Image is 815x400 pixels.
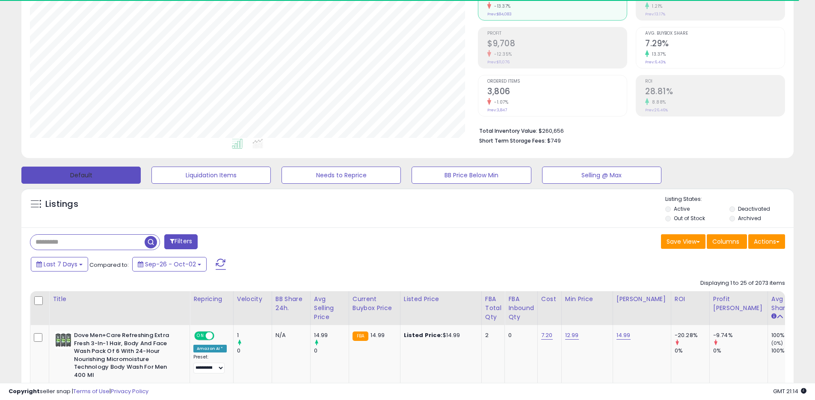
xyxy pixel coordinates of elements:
[193,295,230,304] div: Repricing
[193,345,227,352] div: Amazon AI *
[547,137,561,145] span: $749
[479,137,546,144] b: Short Term Storage Fees:
[31,257,88,272] button: Last 7 Days
[771,331,806,339] div: 100%
[771,313,776,320] small: Avg BB Share.
[485,295,501,322] div: FBA Total Qty
[675,331,709,339] div: -20.28%
[479,127,537,134] b: Total Inventory Value:
[645,79,785,84] span: ROI
[314,295,345,322] div: Avg Selling Price
[773,387,806,395] span: 2025-10-10 21:14 GMT
[132,257,207,272] button: Sep-26 - Oct-02
[645,107,668,113] small: Prev: 26.46%
[771,295,803,313] div: Avg BB Share
[282,167,401,184] button: Needs to Reprice
[145,260,196,269] span: Sep-26 - Oct-02
[276,331,304,339] div: N/A
[645,31,785,36] span: Avg. Buybox Share
[404,331,443,339] b: Listed Price:
[73,387,110,395] a: Terms of Use
[713,331,768,339] div: -9.74%
[491,99,508,105] small: -1.07%
[9,387,40,395] strong: Copyright
[487,39,627,50] h2: $9,708
[21,167,141,184] button: Default
[713,295,764,313] div: Profit [PERSON_NAME]
[314,331,349,339] div: 14.99
[645,12,665,17] small: Prev: 13.17%
[195,332,206,340] span: ON
[370,331,385,339] span: 14.99
[213,332,227,340] span: OFF
[661,234,705,249] button: Save View
[404,331,475,339] div: $14.99
[565,295,609,304] div: Min Price
[675,347,709,355] div: 0%
[412,167,531,184] button: BB Price Below Min
[674,215,705,222] label: Out of Stock
[151,167,271,184] button: Liquidation Items
[491,3,511,9] small: -13.37%
[404,295,478,304] div: Listed Price
[748,234,785,249] button: Actions
[675,295,706,304] div: ROI
[665,195,794,203] p: Listing States:
[44,260,77,269] span: Last 7 Days
[193,354,227,373] div: Preset:
[674,205,690,212] label: Active
[487,60,510,65] small: Prev: $11,076
[707,234,747,249] button: Columns
[649,99,666,105] small: 8.88%
[164,234,198,249] button: Filters
[55,331,72,349] img: 41ATtgXEjdL._SL40_.jpg
[508,295,534,322] div: FBA inbound Qty
[487,79,627,84] span: Ordered Items
[649,3,663,9] small: 1.21%
[738,205,770,212] label: Deactivated
[353,295,397,313] div: Current Buybox Price
[276,295,307,313] div: BB Share 24h.
[738,215,761,222] label: Archived
[111,387,148,395] a: Privacy Policy
[74,331,178,381] b: Dove Men+Care Refreshing Extra Fresh 3-In-1 Hair, Body And Face Wash Pack Of 6 With 24-Hour Nouri...
[541,295,558,304] div: Cost
[700,279,785,287] div: Displaying 1 to 25 of 2073 items
[542,167,661,184] button: Selling @ Max
[237,331,272,339] div: 1
[649,51,666,57] small: 13.37%
[314,347,349,355] div: 0
[508,331,531,339] div: 0
[487,31,627,36] span: Profit
[645,87,785,98] h2: 28.81%
[479,125,779,135] li: $260,656
[237,347,272,355] div: 0
[237,295,268,304] div: Velocity
[487,12,512,17] small: Prev: $84,083
[713,347,768,355] div: 0%
[487,107,507,113] small: Prev: 3,847
[771,347,806,355] div: 100%
[53,295,186,304] div: Title
[353,331,368,341] small: FBA
[45,198,78,210] h5: Listings
[565,331,579,340] a: 12.99
[485,331,498,339] div: 2
[645,60,666,65] small: Prev: 6.43%
[89,261,129,269] span: Compared to:
[9,388,148,396] div: seller snap | |
[491,51,512,57] small: -12.35%
[645,39,785,50] h2: 7.29%
[616,331,631,340] a: 14.99
[487,87,627,98] h2: 3,806
[712,237,739,246] span: Columns
[541,331,553,340] a: 7.20
[771,340,783,346] small: (0%)
[616,295,667,304] div: [PERSON_NAME]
